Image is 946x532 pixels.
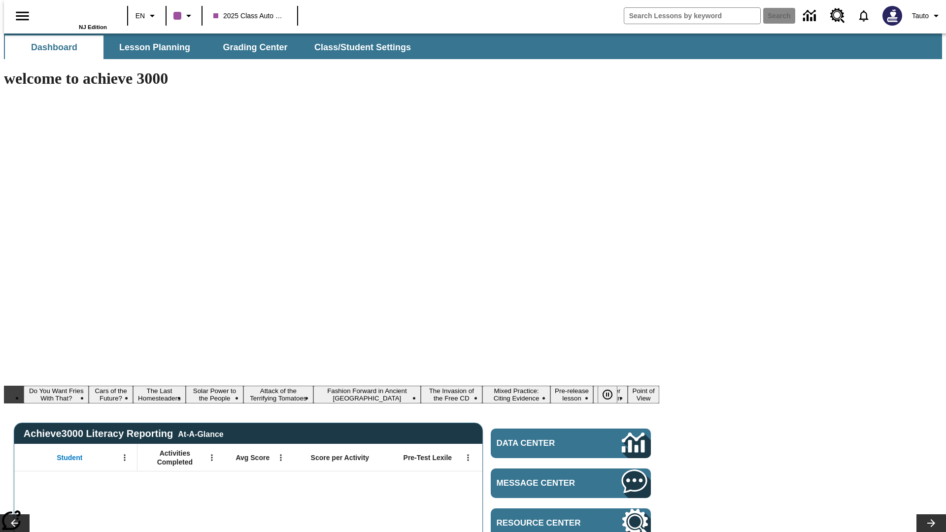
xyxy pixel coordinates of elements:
[142,449,207,466] span: Activities Completed
[213,11,286,21] span: 2025 Class Auto Grade 13
[43,4,107,24] a: Home
[5,35,103,59] button: Dashboard
[306,35,419,59] button: Class/Student Settings
[851,3,877,29] a: Notifications
[598,386,627,403] div: Pause
[206,35,304,59] button: Grading Center
[186,386,243,403] button: Slide 4 Solar Power to the People
[797,2,824,30] a: Data Center
[24,386,89,403] button: Slide 1 Do You Want Fries With That?
[497,438,589,448] span: Data Center
[628,386,659,403] button: Slide 11 Point of View
[550,386,593,403] button: Slide 9 Pre-release lesson
[8,1,37,31] button: Open side menu
[497,478,592,488] span: Message Center
[131,7,163,25] button: Language: EN, Select a language
[133,386,186,403] button: Slide 3 The Last Homesteaders
[421,386,482,403] button: Slide 7 The Invasion of the Free CD
[882,6,902,26] img: Avatar
[31,42,77,53] span: Dashboard
[89,386,133,403] button: Slide 2 Cars of the Future?
[461,450,475,465] button: Open Menu
[404,453,452,462] span: Pre-Test Lexile
[824,2,851,29] a: Resource Center, Will open in new tab
[4,35,420,59] div: SubNavbar
[79,24,107,30] span: NJ Edition
[236,453,270,462] span: Avg Score
[908,7,946,25] button: Profile/Settings
[593,386,628,403] button: Slide 10 Career Lesson
[491,468,651,498] a: Message Center
[912,11,929,21] span: Tauto
[117,450,132,465] button: Open Menu
[135,11,145,21] span: EN
[243,386,313,403] button: Slide 5 Attack of the Terrifying Tomatoes
[311,453,370,462] span: Score per Activity
[491,429,651,458] a: Data Center
[598,386,617,403] button: Pause
[624,8,760,24] input: search field
[314,42,411,53] span: Class/Student Settings
[178,428,223,439] div: At-A-Glance
[916,514,946,532] button: Lesson carousel, Next
[24,428,224,439] span: Achieve3000 Literacy Reporting
[273,450,288,465] button: Open Menu
[497,518,592,528] span: Resource Center
[169,7,199,25] button: Class color is purple. Change class color
[877,3,908,29] button: Select a new avatar
[4,33,942,59] div: SubNavbar
[313,386,421,403] button: Slide 6 Fashion Forward in Ancient Rome
[43,3,107,30] div: Home
[119,42,190,53] span: Lesson Planning
[57,453,82,462] span: Student
[4,69,659,88] h1: welcome to achieve 3000
[105,35,204,59] button: Lesson Planning
[204,450,219,465] button: Open Menu
[223,42,287,53] span: Grading Center
[482,386,551,403] button: Slide 8 Mixed Practice: Citing Evidence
